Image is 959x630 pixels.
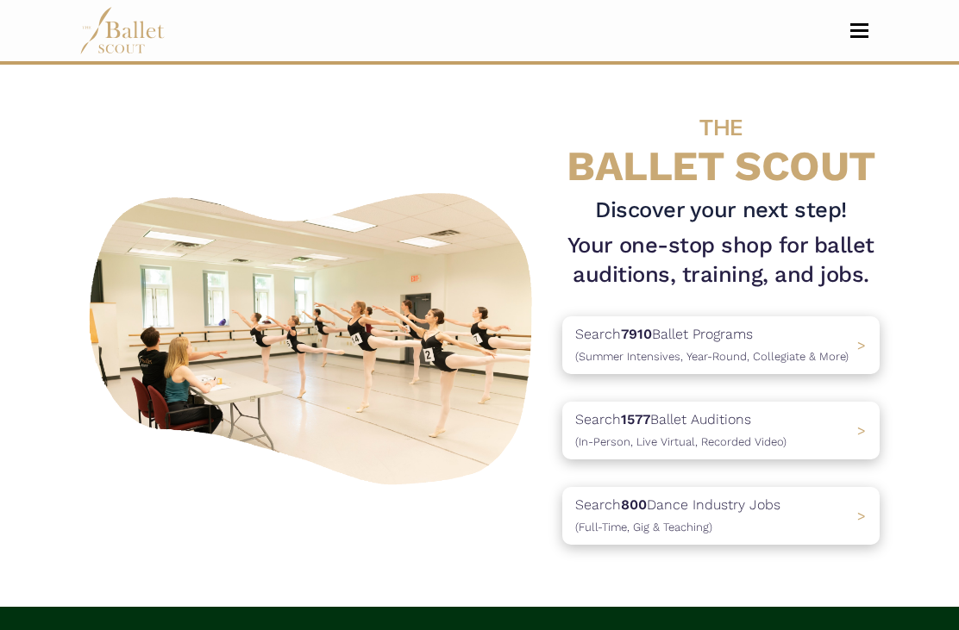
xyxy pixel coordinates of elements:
h4: BALLET SCOUT [562,99,880,189]
h1: Your one-stop shop for ballet auditions, training, and jobs. [562,231,880,289]
p: Search Dance Industry Jobs [575,494,780,538]
h3: Discover your next step! [562,196,880,224]
img: A group of ballerinas talking to each other in a ballet studio [79,179,548,492]
span: (Full-Time, Gig & Teaching) [575,521,712,533]
a: Search800Dance Industry Jobs(Full-Time, Gig & Teaching) > [562,487,880,545]
button: Toggle navigation [839,22,880,39]
span: > [857,337,866,353]
b: 800 [621,496,647,513]
span: (Summer Intensives, Year-Round, Collegiate & More) [575,350,849,363]
b: 7910 [621,326,652,342]
a: Search1577Ballet Auditions(In-Person, Live Virtual, Recorded Video) > [562,402,880,459]
a: Search7910Ballet Programs(Summer Intensives, Year-Round, Collegiate & More)> [562,316,880,374]
b: 1577 [621,411,650,427]
span: THE [699,113,743,140]
p: Search Ballet Auditions [575,409,787,452]
span: > [857,422,866,439]
p: Search Ballet Programs [575,323,849,367]
span: (In-Person, Live Virtual, Recorded Video) [575,435,787,448]
span: > [857,508,866,524]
